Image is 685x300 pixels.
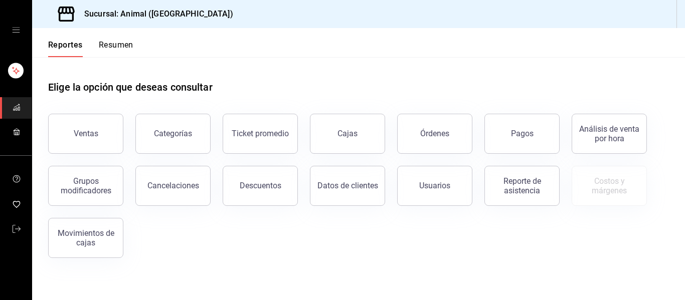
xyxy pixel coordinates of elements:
button: Ticket promedio [223,114,298,154]
button: Usuarios [397,166,472,206]
div: Descuentos [240,181,281,190]
button: Movimientos de cajas [48,218,123,258]
button: Cajas [310,114,385,154]
div: Movimientos de cajas [55,228,117,247]
div: Pagos [511,129,534,138]
h3: Sucursal: Animal ([GEOGRAPHIC_DATA]) [76,8,233,20]
button: Categorías [135,114,211,154]
button: Grupos modificadores [48,166,123,206]
button: Resumen [99,40,133,57]
div: Datos de clientes [317,181,378,190]
button: Cancelaciones [135,166,211,206]
button: Descuentos [223,166,298,206]
div: Cajas [337,129,358,138]
div: navigation tabs [48,40,133,57]
button: Reportes [48,40,83,57]
div: Usuarios [419,181,450,190]
div: Órdenes [420,129,449,138]
div: Reporte de asistencia [491,176,553,195]
button: Reporte de asistencia [484,166,560,206]
div: Ticket promedio [232,129,289,138]
button: Contrata inventarios para ver este reporte [572,166,647,206]
button: open drawer [12,26,20,34]
div: Ventas [74,129,98,138]
button: Ventas [48,114,123,154]
div: Cancelaciones [147,181,199,190]
div: Grupos modificadores [55,176,117,195]
button: Pagos [484,114,560,154]
div: Categorías [154,129,192,138]
button: Análisis de venta por hora [572,114,647,154]
button: Órdenes [397,114,472,154]
div: Costos y márgenes [578,176,640,195]
button: Datos de clientes [310,166,385,206]
div: Análisis de venta por hora [578,124,640,143]
h1: Elige la opción que deseas consultar [48,80,213,95]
